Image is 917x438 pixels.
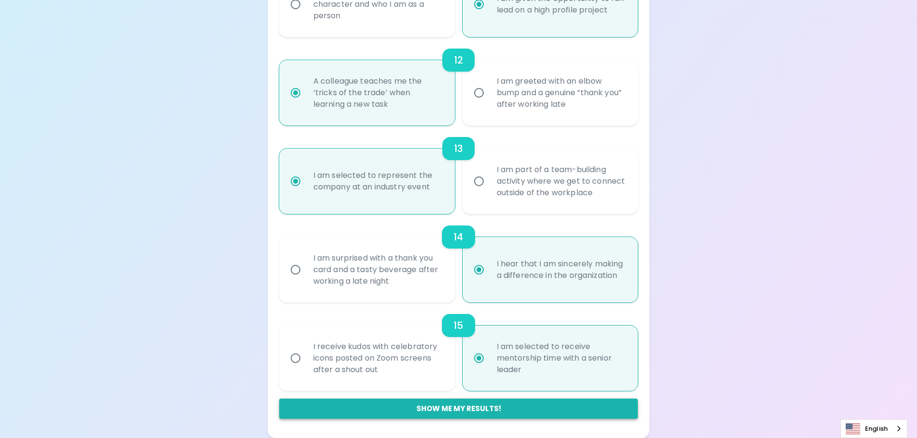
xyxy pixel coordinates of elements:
div: A colleague teaches me the ‘tricks of the trade’ when learning a new task [306,64,450,122]
div: I hear that I am sincerely making a difference in the organization [489,247,633,293]
h6: 13 [454,141,463,156]
h6: 12 [454,52,463,68]
div: choice-group-check [279,214,638,302]
div: I am selected to represent the company at an industry event [306,158,450,204]
div: choice-group-check [279,125,638,214]
div: I am surprised with a thank you card and a tasty beverage after working a late night [306,241,450,299]
div: I receive kudos with celebratory icons posted on Zoom screens after a shout out [306,329,450,387]
a: English [841,420,907,438]
div: choice-group-check [279,302,638,391]
div: choice-group-check [279,37,638,125]
div: I am part of a team-building activity where we get to connect outside of the workplace [489,152,633,210]
div: I am selected to receive mentorship time with a senior leader [489,329,633,387]
h6: 14 [453,229,463,245]
div: I am greeted with an elbow bump and a genuine “thank you” after working late [489,64,633,122]
aside: Language selected: English [840,419,907,438]
h6: 15 [453,318,463,333]
button: Show me my results! [279,399,638,419]
div: Language [840,419,907,438]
